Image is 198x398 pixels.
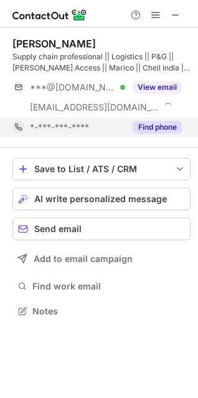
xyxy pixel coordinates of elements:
button: Add to email campaign [12,248,191,270]
button: Reveal Button [133,81,182,94]
button: Reveal Button [133,121,182,133]
div: [PERSON_NAME] [12,37,96,50]
div: Supply chain professional || Logistics || P&G || [PERSON_NAME] Access || Marico || Cheil India ||... [12,51,191,74]
button: Notes [12,303,191,320]
img: ContactOut v5.3.10 [12,7,87,22]
span: AI write personalized message [34,194,167,204]
span: Find work email [32,281,186,292]
span: Send email [34,224,82,234]
span: [EMAIL_ADDRESS][DOMAIN_NAME] [30,102,159,113]
button: save-profile-one-click [12,158,191,180]
div: Save to List / ATS / CRM [34,164,169,174]
button: Send email [12,218,191,240]
span: ***@[DOMAIN_NAME] [30,82,116,93]
span: Add to email campaign [34,254,133,264]
button: Find work email [12,278,191,295]
span: Notes [32,306,186,317]
button: AI write personalized message [12,188,191,210]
